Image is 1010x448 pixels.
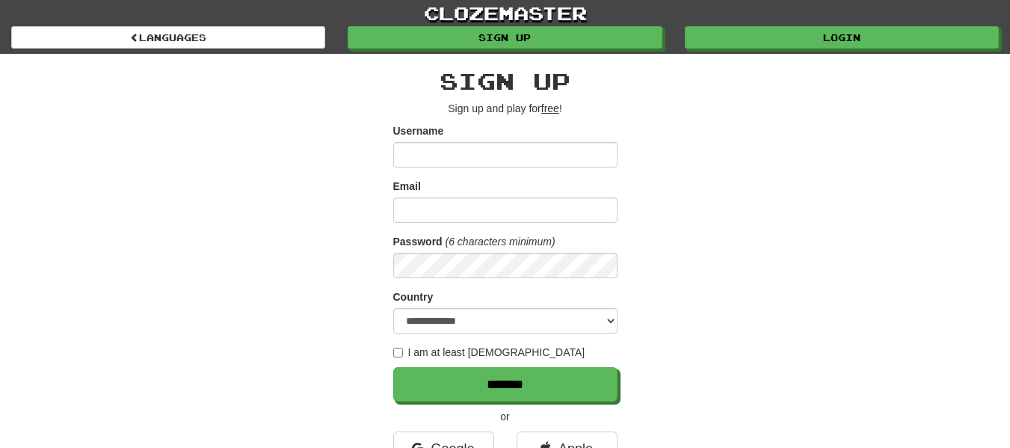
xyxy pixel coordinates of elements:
[393,179,421,194] label: Email
[348,26,662,49] a: Sign up
[393,69,618,93] h2: Sign up
[11,26,325,49] a: Languages
[393,348,403,358] input: I am at least [DEMOGRAPHIC_DATA]
[393,289,434,304] label: Country
[393,101,618,116] p: Sign up and play for !
[393,234,443,249] label: Password
[446,236,555,248] em: (6 characters minimum)
[393,123,444,138] label: Username
[393,409,618,424] p: or
[541,102,559,114] u: free
[685,26,999,49] a: Login
[393,345,585,360] label: I am at least [DEMOGRAPHIC_DATA]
